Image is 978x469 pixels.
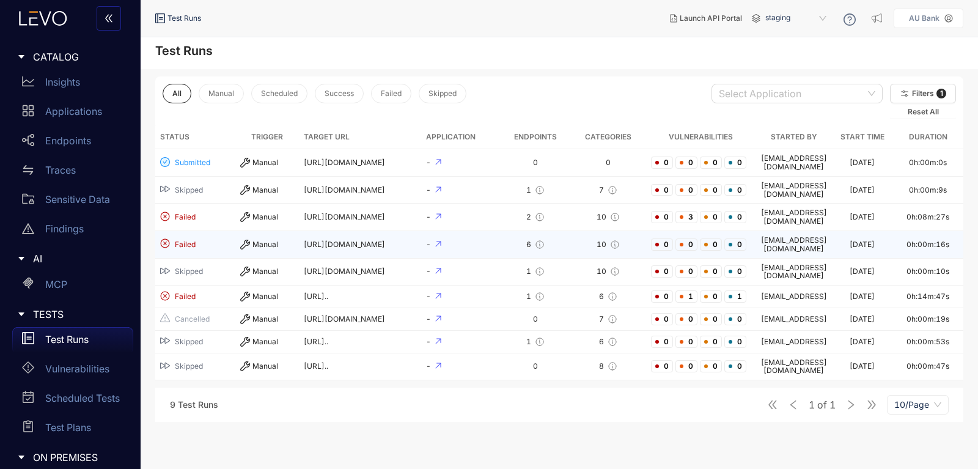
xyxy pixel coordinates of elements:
[426,314,433,323] span: -
[675,238,697,251] span: 0
[675,360,697,372] span: 0
[756,259,832,286] td: [EMAIL_ADDRESS][DOMAIN_NAME]
[506,185,566,195] div: 1
[501,125,571,149] th: Endpoints
[700,157,722,169] span: 0
[175,267,203,276] span: Skipped
[240,314,294,324] div: Manual
[175,292,196,301] span: Failed
[175,186,203,194] span: Skipped
[850,362,875,371] div: [DATE]
[175,362,203,371] span: Skipped
[175,338,203,346] span: Skipped
[850,158,875,167] div: [DATE]
[12,99,133,128] a: Applications
[17,53,26,61] span: caret-right
[304,267,385,276] span: [URL][DOMAIN_NAME]
[167,14,201,23] span: Test Runs
[651,290,673,303] span: 0
[12,158,133,187] a: Traces
[240,212,294,222] div: Manual
[700,360,722,372] span: 0
[576,267,641,276] div: 10
[419,84,466,103] button: Skipped
[175,240,196,249] span: Failed
[160,157,175,167] span: check-circle
[646,125,756,149] th: Vulnerabilities
[299,125,421,149] th: Target URL
[304,292,328,301] span: [URL]..
[756,308,832,331] td: [EMAIL_ADDRESS]
[170,399,218,410] span: 9 Test Runs
[175,158,210,167] span: Submitted
[576,292,641,301] div: 6
[7,301,133,327] div: TESTS
[651,211,673,223] span: 0
[45,279,67,290] p: MCP
[506,315,566,323] div: 0
[506,240,566,249] div: 6
[33,452,123,463] span: ON PREMISES
[908,108,939,116] span: Reset All
[155,43,213,58] h4: Test Runs
[12,128,133,158] a: Endpoints
[426,212,433,221] span: -
[576,185,641,195] div: 7
[850,267,875,276] div: [DATE]
[315,84,364,103] button: Success
[175,213,196,221] span: Failed
[890,106,956,118] button: Reset All
[45,334,89,345] p: Test Runs
[175,315,210,323] span: Cancelled
[325,89,354,98] span: Success
[651,157,673,169] span: 0
[428,89,457,98] span: Skipped
[651,360,673,372] span: 0
[756,286,832,308] td: [EMAIL_ADDRESS]
[12,272,133,301] a: MCP
[675,336,697,348] span: 0
[700,238,722,251] span: 0
[850,213,875,221] div: [DATE]
[208,89,234,98] span: Manual
[700,290,722,303] span: 0
[893,331,963,353] td: 0h:00m:53s
[45,164,76,175] p: Traces
[97,6,121,31] button: double-left
[660,9,752,28] button: Launch API Portal
[426,337,433,346] span: -
[240,361,294,371] div: Manual
[240,337,294,347] div: Manual
[576,240,641,249] div: 10
[724,336,746,348] span: 0
[12,356,133,386] a: Vulnerabilities
[304,337,328,346] span: [URL]..
[829,399,836,410] span: 1
[675,211,697,223] span: 3
[724,211,746,223] span: 0
[45,76,80,87] p: Insights
[571,125,646,149] th: Categories
[890,84,956,103] button: Filters1
[45,422,91,433] p: Test Plans
[426,361,433,371] span: -
[765,9,829,28] span: staging
[22,164,34,176] span: swap
[155,125,235,149] th: Status
[893,353,963,381] td: 0h:00m:47s
[724,184,746,196] span: 0
[506,158,566,167] div: 0
[680,14,742,23] span: Launch API Portal
[12,327,133,356] a: Test Runs
[22,223,34,235] span: warning
[893,259,963,286] td: 0h:00m:10s
[17,453,26,462] span: caret-right
[304,361,328,371] span: [URL]..
[651,265,673,278] span: 0
[651,238,673,251] span: 0
[506,267,566,276] div: 1
[371,84,411,103] button: Failed
[893,308,963,331] td: 0h:00m:19s
[45,363,109,374] p: Vulnerabilities
[163,84,191,103] button: All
